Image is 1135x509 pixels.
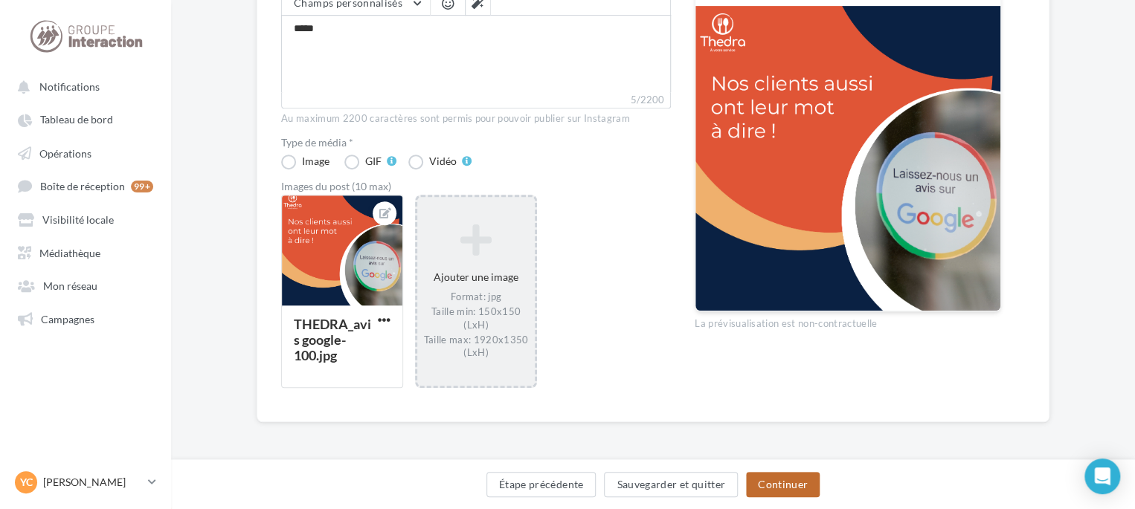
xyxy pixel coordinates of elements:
[20,475,33,490] span: YC
[9,205,162,232] a: Visibilité locale
[40,180,125,192] span: Boîte de réception
[39,80,100,93] span: Notifications
[281,137,671,148] label: Type de média *
[43,475,142,490] p: [PERSON_NAME]
[486,472,597,497] button: Étape précédente
[1084,458,1120,494] div: Open Intercom Messenger
[604,472,738,497] button: Sauvegarder et quitter
[39,246,100,259] span: Médiathèque
[746,472,820,497] button: Continuer
[9,305,162,331] a: Campagnes
[429,156,457,166] div: Vidéo
[12,468,159,496] a: YC [PERSON_NAME]
[40,114,113,126] span: Tableau de bord
[9,239,162,265] a: Médiathèque
[43,279,97,292] span: Mon réseau
[9,73,156,100] button: Notifications
[695,311,1001,331] div: La prévisualisation est non-contractuelle
[365,156,382,166] div: GIF
[281,112,671,126] div: Au maximum 2200 caractères sont permis pour pouvoir publier sur Instagram
[9,139,162,166] a: Opérations
[281,181,671,192] div: Images du post (10 max)
[302,156,329,166] div: Image
[131,181,153,192] div: 99+
[294,316,371,363] div: THEDRA_avis google-100.jpg
[41,312,94,325] span: Campagnes
[9,271,162,298] a: Mon réseau
[42,213,114,226] span: Visibilité locale
[9,172,162,199] a: Boîte de réception 99+
[39,146,91,159] span: Opérations
[9,106,162,132] a: Tableau de bord
[281,92,671,108] label: 5/2200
